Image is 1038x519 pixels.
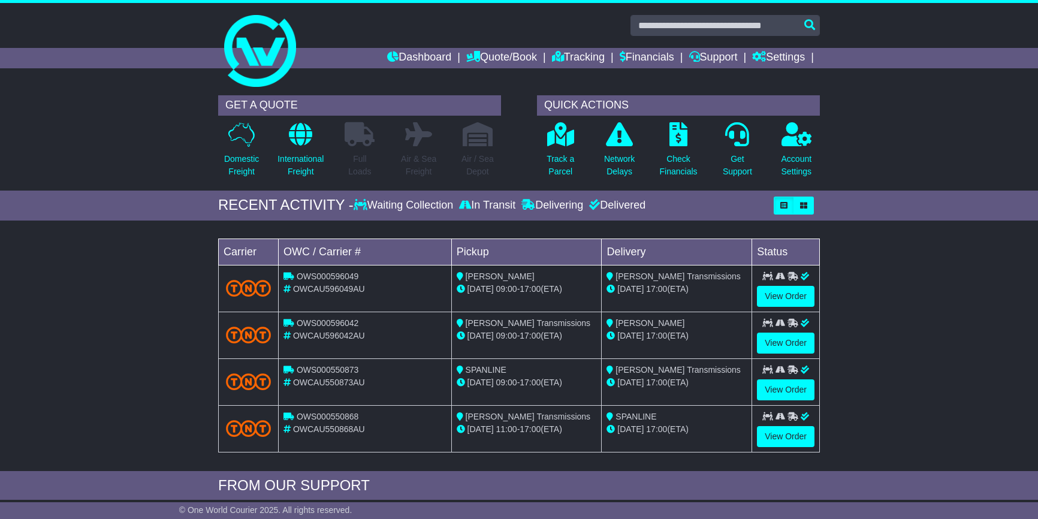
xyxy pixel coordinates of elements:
a: InternationalFreight [277,122,324,185]
span: SPANLINE [615,412,656,421]
span: [DATE] [467,331,494,340]
span: [DATE] [467,284,494,294]
span: [DATE] [617,378,644,387]
div: In Transit [456,199,518,212]
span: OWS000550868 [297,412,359,421]
div: - (ETA) [457,423,597,436]
div: Waiting Collection [354,199,456,212]
span: 17:00 [646,284,667,294]
td: Carrier [219,239,279,265]
span: OWCAU550873AU [293,378,365,387]
a: AccountSettings [781,122,813,185]
span: [PERSON_NAME] [466,271,535,281]
p: International Freight [277,153,324,178]
a: View Order [757,379,814,400]
span: 17:00 [520,331,541,340]
td: Pickup [451,239,602,265]
span: [DATE] [617,424,644,434]
span: [PERSON_NAME] Transmissions [466,318,591,328]
div: (ETA) [606,330,747,342]
span: 17:00 [646,331,667,340]
td: OWC / Carrier # [279,239,452,265]
span: [PERSON_NAME] Transmissions [466,412,591,421]
a: Dashboard [387,48,451,68]
a: CheckFinancials [659,122,698,185]
div: RECENT ACTIVITY - [218,197,354,214]
span: [PERSON_NAME] Transmissions [615,271,741,281]
img: TNT_Domestic.png [226,420,271,436]
img: TNT_Domestic.png [226,373,271,390]
a: View Order [757,286,814,307]
a: Track aParcel [546,122,575,185]
span: 09:00 [496,331,517,340]
p: Get Support [723,153,752,178]
div: Delivering [518,199,586,212]
img: TNT_Domestic.png [226,327,271,343]
div: - (ETA) [457,283,597,295]
div: (ETA) [606,423,747,436]
span: OWCAU596049AU [293,284,365,294]
span: [DATE] [617,331,644,340]
div: - (ETA) [457,376,597,389]
div: - (ETA) [457,330,597,342]
div: (ETA) [606,283,747,295]
div: Delivered [586,199,645,212]
p: Air / Sea Depot [461,153,494,178]
span: 17:00 [520,284,541,294]
span: OWS000596042 [297,318,359,328]
span: 17:00 [646,378,667,387]
span: 11:00 [496,424,517,434]
p: Check Financials [660,153,698,178]
span: [DATE] [467,378,494,387]
span: [DATE] [617,284,644,294]
span: [PERSON_NAME] Transmissions [615,365,741,375]
td: Status [752,239,820,265]
a: NetworkDelays [604,122,635,185]
p: Full Loads [345,153,375,178]
p: Network Delays [604,153,635,178]
span: 17:00 [646,424,667,434]
a: DomesticFreight [224,122,259,185]
a: View Order [757,333,814,354]
span: 09:00 [496,378,517,387]
a: Quote/Book [466,48,537,68]
a: Financials [620,48,674,68]
a: Tracking [552,48,605,68]
span: OWCAU550868AU [293,424,365,434]
p: Domestic Freight [224,153,259,178]
a: GetSupport [722,122,753,185]
div: GET A QUOTE [218,95,501,116]
a: Settings [752,48,805,68]
span: 17:00 [520,424,541,434]
a: Support [689,48,738,68]
span: OWS000596049 [297,271,359,281]
div: FROM OUR SUPPORT [218,477,820,494]
div: (ETA) [606,376,747,389]
p: Account Settings [781,153,812,178]
span: 17:00 [520,378,541,387]
p: Air & Sea Freight [401,153,436,178]
span: OWCAU596042AU [293,331,365,340]
p: Track a Parcel [547,153,574,178]
td: Delivery [602,239,752,265]
span: SPANLINE [466,365,506,375]
span: OWS000550873 [297,365,359,375]
img: TNT_Domestic.png [226,280,271,296]
span: 09:00 [496,284,517,294]
span: [DATE] [467,424,494,434]
span: [PERSON_NAME] [615,318,684,328]
div: QUICK ACTIONS [537,95,820,116]
span: © One World Courier 2025. All rights reserved. [179,505,352,515]
a: View Order [757,426,814,447]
